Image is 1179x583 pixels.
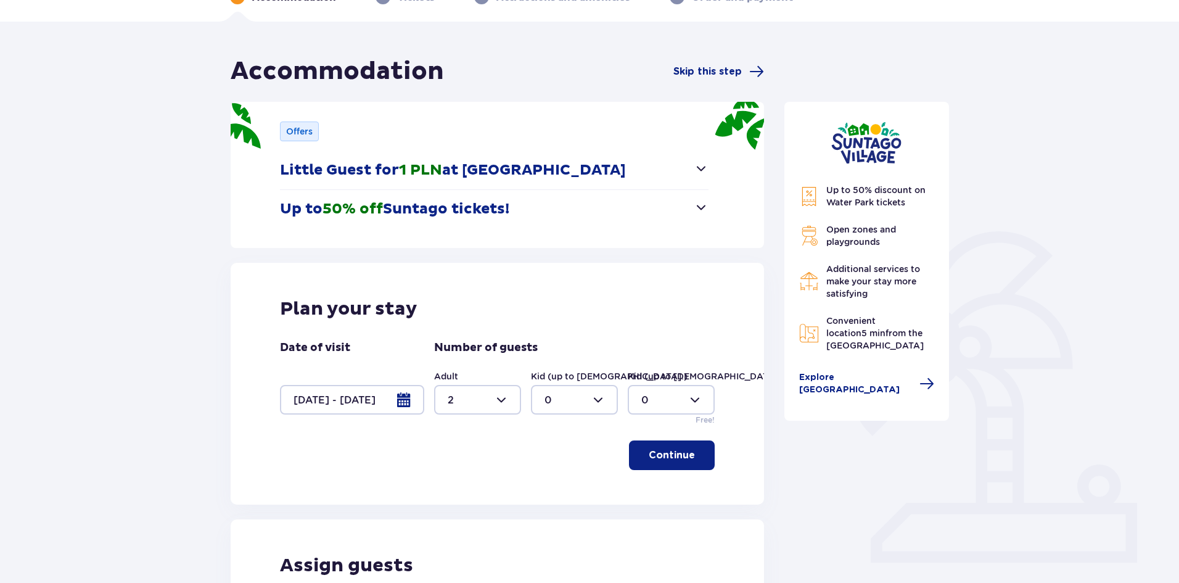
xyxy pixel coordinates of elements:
[673,65,742,78] span: Skip this step
[434,341,538,355] p: Number of guests
[649,449,695,462] p: Continue
[286,125,313,138] p: Offers
[280,151,709,189] button: Little Guest for1 PLNat [GEOGRAPHIC_DATA]
[531,370,688,382] label: Kid (up to [DEMOGRAPHIC_DATA].)
[280,190,709,228] button: Up to50% offSuntago tickets!
[799,186,819,207] img: Discount Icon
[673,64,764,79] a: Skip this step
[434,370,458,382] label: Adult
[280,297,417,321] p: Plan your stay
[826,185,926,207] span: Up to 50% discount on Water Park tickets
[831,122,902,164] img: Suntago Village
[826,225,896,247] span: Open zones and playgrounds
[826,264,920,299] span: Additional services to make your stay more satisfying
[280,161,626,180] p: Little Guest for at [GEOGRAPHIC_DATA]
[799,371,913,396] span: Explore [GEOGRAPHIC_DATA]
[861,328,885,338] span: 5 min
[799,323,819,343] img: Map Icon
[399,161,442,180] span: 1 PLN
[799,271,819,291] img: Restaurant Icon
[799,371,935,396] a: Explore [GEOGRAPHIC_DATA]
[826,316,924,350] span: Convenient location from the [GEOGRAPHIC_DATA]
[231,56,444,87] h1: Accommodation
[628,370,784,382] label: Kid (up to [DEMOGRAPHIC_DATA].)
[280,200,509,218] p: Up to Suntago tickets!
[280,341,350,355] p: Date of visit
[322,200,383,218] span: 50% off
[696,415,715,426] p: Free!
[280,554,413,577] p: Assign guests
[799,226,819,246] img: Grill Icon
[629,440,715,470] button: Continue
